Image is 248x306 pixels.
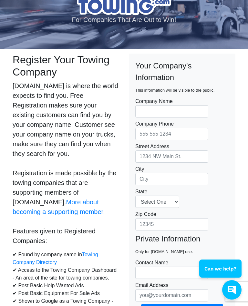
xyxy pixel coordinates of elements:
label: Company Phone [135,120,208,140]
select: State [135,196,179,208]
label: Zip Code [135,210,208,230]
legend: Private Information [135,233,229,256]
a: More about becoming a supporting member [13,199,103,215]
small: Only for [DOMAIN_NAME] use. [135,249,193,254]
input: Company Phone [135,128,208,140]
input: City [135,173,208,185]
label: Contact Name [135,259,208,279]
input: Street Address [135,150,208,163]
label: City [135,165,208,185]
legend: Your Company's Information [135,60,229,95]
small: This information will be visible to the public. [135,88,214,93]
input: Contact Name [135,267,208,279]
iframe: Conversations [193,242,248,306]
label: Company Name [135,97,208,117]
label: Email Address [135,281,208,301]
strong: Features given to Registered Companies: [13,228,96,244]
input: Email Address [135,289,208,301]
p: For Companies That Are Out to Win! [8,15,240,25]
input: Company Name [135,105,208,117]
label: Street Address [135,143,208,163]
input: Zip Code [135,218,208,230]
p: [DOMAIN_NAME] is where the world expects to find you. Free Registration makes sure your existing ... [13,81,119,246]
h2: Register Your Towing Company [13,54,119,78]
label: State [135,188,179,208]
a: Towing Company Directory [13,252,98,265]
